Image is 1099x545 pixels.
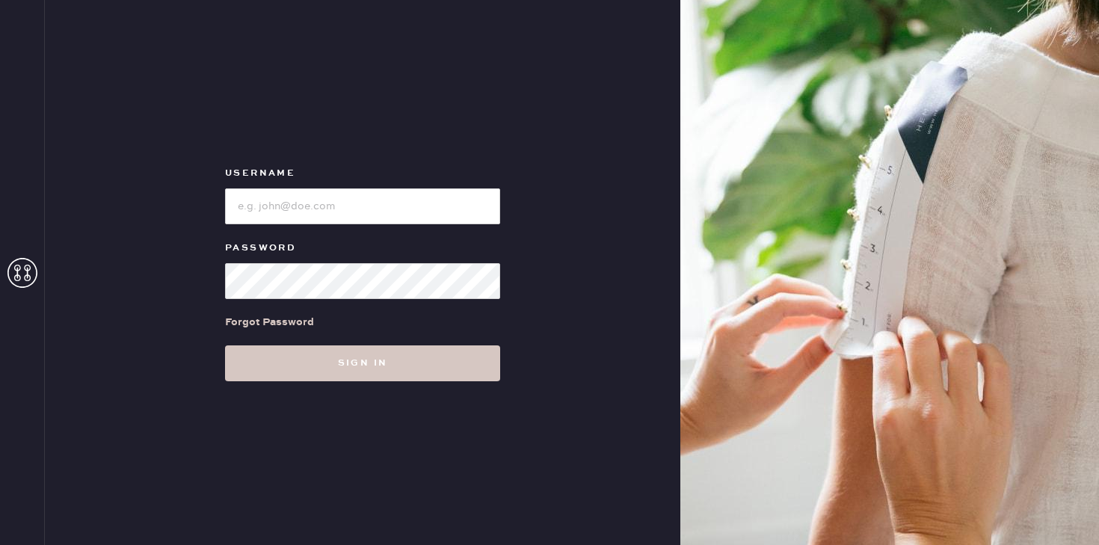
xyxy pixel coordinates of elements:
label: Username [225,164,500,182]
div: Forgot Password [225,314,314,330]
label: Password [225,239,500,257]
button: Sign in [225,345,500,381]
input: e.g. john@doe.com [225,188,500,224]
a: Forgot Password [225,299,314,345]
